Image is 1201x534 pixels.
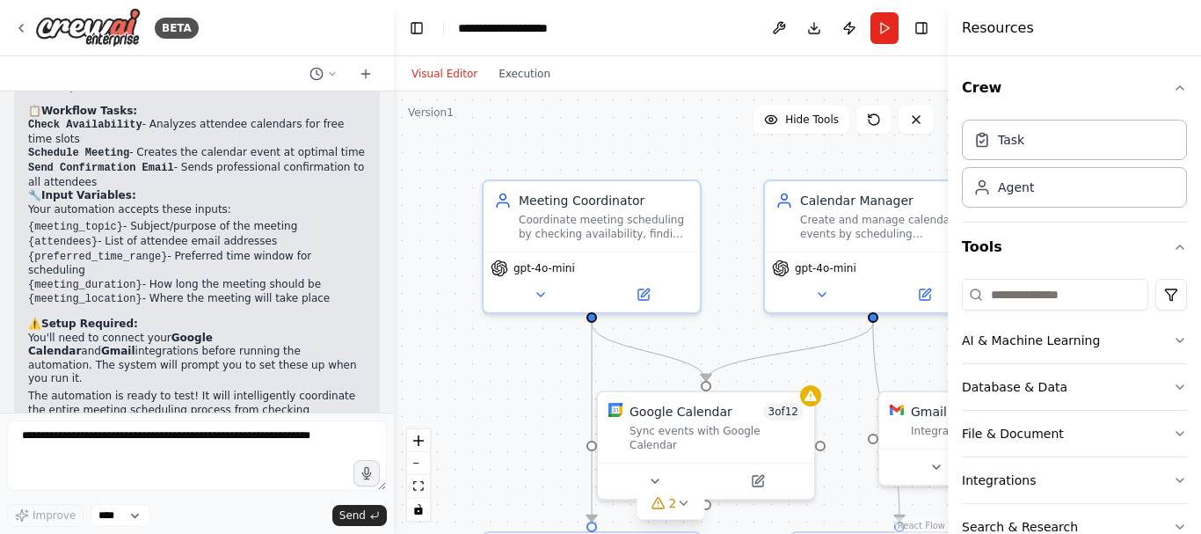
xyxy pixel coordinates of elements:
div: Coordinate meeting scheduling by checking availability, finding optimal time slots, and managing ... [519,213,689,241]
nav: breadcrumb [458,19,579,37]
div: Crew [962,113,1187,222]
button: Hide Tools [753,106,849,134]
strong: Workflow Tasks: [41,105,137,117]
strong: Google Calendar [28,332,213,358]
a: React Flow attribution [898,521,945,530]
code: {meeting_duration} [28,279,142,291]
button: Open in side panel [708,471,807,492]
img: Gmail [890,403,904,417]
div: Calendar ManagerCreate and manage calendar events by scheduling {meeting_topic} at the optimal ti... [763,179,983,314]
button: Visual Editor [401,63,488,84]
button: Start a new chat [352,63,380,84]
button: Database & Data [962,364,1187,410]
button: Send [332,505,387,526]
button: AI & Machine Learning [962,318,1187,363]
code: {meeting_topic} [28,221,123,233]
strong: Gmail [101,345,135,357]
g: Edge from 01d506dd-6bc4-432e-8300-f5b9492785ef to 9693dcc3-6972-44f9-afd7-daa5b046152d [583,323,600,522]
li: - Sends professional confirmation to all attendees [28,161,366,189]
g: Edge from 7ae8d043-ab6f-41c0-b0cb-e0dd97673138 to a3637c2b-12ec-4566-8900-f17fbc4fb459 [864,323,908,522]
li: - Where the meeting will take place [28,292,366,307]
span: Number of enabled actions [763,403,804,421]
div: Meeting CoordinatorCoordinate meeting scheduling by checking availability, finding optimal time s... [482,179,702,314]
li: - Subject/purpose of the meeting [28,220,366,235]
span: Send [339,508,366,523]
img: Google Calendar [608,403,622,417]
button: zoom in [407,429,430,452]
li: - How long the meeting should be [28,278,366,293]
button: fit view [407,475,430,498]
div: Sync events with Google Calendar [630,424,804,452]
button: Open in side panel [875,284,974,305]
img: Logo [35,8,141,48]
button: Improve [7,504,84,527]
div: Meeting Coordinator [519,192,689,209]
h4: Resources [962,18,1034,39]
span: gpt-4o-mini [513,261,575,275]
g: Edge from 7ae8d043-ab6f-41c0-b0cb-e0dd97673138 to 0418d68f-1401-4fd2-bdaa-ea9f4d3274f9 [697,323,882,381]
button: Tools [962,223,1187,272]
button: File & Document [962,411,1187,457]
button: Execution [488,63,561,84]
button: Integrations [962,457,1187,503]
button: Click to speak your automation idea [353,460,380,486]
code: {preferred_time_range} [28,251,167,263]
code: Send Confirmation Email [28,162,174,174]
li: - Analyzes attendee calendars for free time slots [28,118,366,146]
button: Hide right sidebar [909,16,934,40]
span: Hide Tools [785,113,839,127]
div: Google Calendar [630,403,732,421]
g: Edge from 01d506dd-6bc4-432e-8300-f5b9492785ef to 0418d68f-1401-4fd2-bdaa-ea9f4d3274f9 [583,323,715,381]
div: Gmail [911,403,947,421]
div: Create and manage calendar events by scheduling {meeting_topic} at the optimal time slot identifi... [800,213,971,241]
div: Google CalendarGoogle Calendar3of12Sync events with Google Calendar [596,391,816,501]
strong: Setup Required: [41,318,138,330]
button: Switch to previous chat [302,63,345,84]
div: Integrate with your Gmail [911,424,1085,438]
code: {meeting_location} [28,293,142,305]
code: Check Availability [28,119,142,131]
p: You'll need to connect your and integrations before running the automation. The system will promp... [28,332,366,386]
button: Crew [962,63,1187,113]
div: Task [998,131,1024,149]
p: Your automation accepts these inputs: [28,203,366,217]
div: GmailGmailIntegrate with your Gmail [877,391,1097,486]
strong: Input Variables: [41,189,136,201]
h2: 🔧 [28,189,366,203]
button: zoom out [407,452,430,475]
div: React Flow controls [407,429,430,521]
code: Schedule Meeting [28,147,129,159]
div: Calendar Manager [800,192,971,209]
li: - List of attendee email addresses [28,235,366,250]
button: toggle interactivity [407,498,430,521]
button: Hide left sidebar [404,16,429,40]
li: - Preferred time window for scheduling [28,250,366,278]
div: BETA [155,18,199,39]
li: - Creates the calendar event at optimal time [28,146,366,161]
span: Improve [33,508,76,523]
code: {attendees} [28,236,98,248]
span: 2 [669,494,677,512]
button: Open in side panel [593,284,693,305]
div: Version 1 [408,106,454,120]
span: gpt-4o-mini [795,261,856,275]
p: The automation is ready to test! It will intelligently coordinate the entire meeting scheduling p... [28,390,366,431]
button: 2 [637,487,705,520]
h2: ⚠️ [28,318,366,332]
div: Agent [998,179,1034,196]
h2: 📋 [28,105,366,119]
